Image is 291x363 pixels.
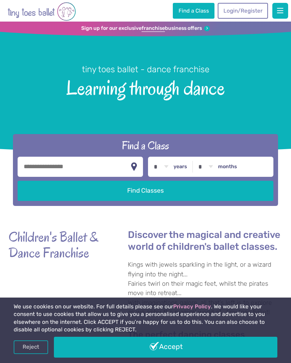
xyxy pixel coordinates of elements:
a: Accept [54,337,277,358]
a: Find a Class [173,3,214,19]
a: Sign up for our exclusivefranchisebusiness offers [81,25,210,32]
a: Privacy Policy [173,303,211,310]
strong: Children's Ballet & Dance Franchise [9,229,109,261]
h2: Find a Class [18,138,273,153]
label: months [218,164,237,170]
strong: franchise [142,25,165,32]
p: Kings with jewels sparkling in the light, or a wizard flying into the night... Fairies twirl on t... [128,260,282,317]
a: Login/Register [218,3,268,19]
img: tiny toes ballet [8,1,76,22]
span: Learning through dance [10,75,281,99]
small: tiny toes ballet - dance franchise [82,64,209,74]
h2: Discover the magical and creative world of children's ballet classes. [128,229,282,253]
a: Reject [14,340,48,354]
label: years [174,164,187,170]
p: We use cookies on our website. For full details please see our . We would like your consent to us... [14,303,277,334]
button: Find Classes [18,181,273,201]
